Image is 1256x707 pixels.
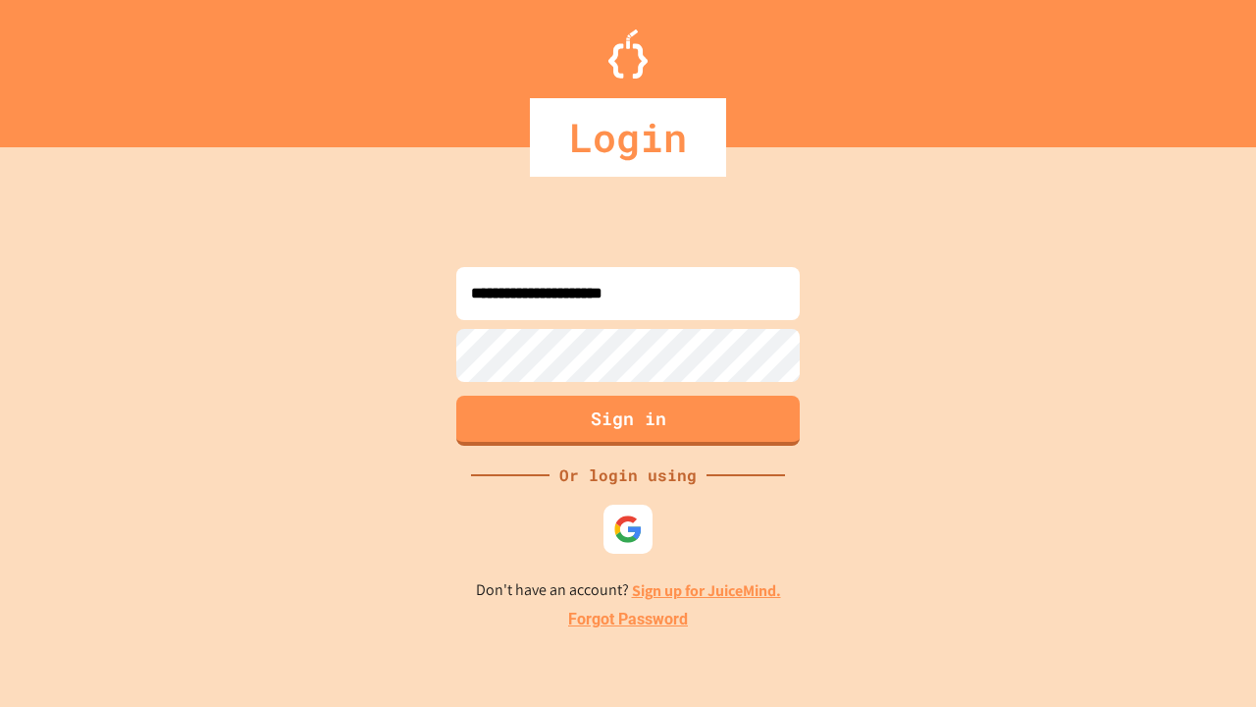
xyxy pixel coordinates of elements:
img: google-icon.svg [613,515,643,544]
div: Or login using [549,463,706,487]
img: Logo.svg [608,29,648,79]
a: Sign up for JuiceMind. [632,580,781,601]
p: Don't have an account? [476,578,781,603]
div: Login [530,98,726,177]
button: Sign in [456,396,800,446]
a: Forgot Password [568,608,688,631]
